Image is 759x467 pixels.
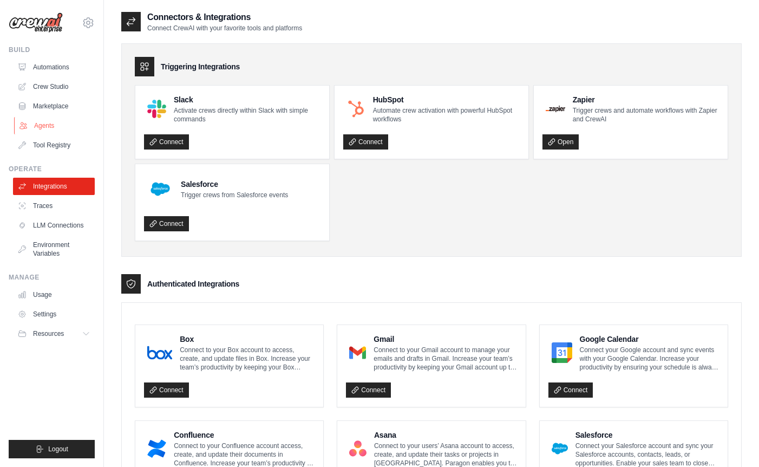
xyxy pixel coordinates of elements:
[373,106,520,124] p: Automate crew activation with powerful HubSpot workflows
[13,78,95,95] a: Crew Studio
[343,134,388,150] a: Connect
[9,46,95,54] div: Build
[13,325,95,342] button: Resources
[9,440,95,458] button: Logout
[13,137,95,154] a: Tool Registry
[147,11,302,24] h2: Connectors & Integrations
[346,100,365,119] img: HubSpot Logo
[181,191,288,199] p: Trigger crews from Salesforce events
[552,438,568,459] img: Salesforce Logo
[147,342,172,364] img: Box Logo
[346,382,391,398] a: Connect
[580,334,719,345] h4: Google Calendar
[9,165,95,173] div: Operate
[174,106,320,124] p: Activate crews directly within Slack with simple commands
[147,100,166,119] img: Slack Logo
[13,59,95,76] a: Automations
[9,12,63,33] img: Logo
[147,176,173,202] img: Salesforce Logo
[147,24,302,33] p: Connect CrewAI with your favorite tools and platforms
[9,273,95,282] div: Manage
[180,334,315,345] h4: Box
[13,286,95,303] a: Usage
[161,61,240,72] h3: Triggering Integrations
[13,98,95,115] a: Marketplace
[33,329,64,338] span: Resources
[349,438,367,459] img: Asana Logo
[552,342,572,364] img: Google Calendar Logo
[13,306,95,323] a: Settings
[13,236,95,262] a: Environment Variables
[144,382,189,398] a: Connect
[374,334,516,345] h4: Gmail
[48,445,68,453] span: Logout
[144,134,189,150] a: Connect
[147,438,166,459] img: Confluence Logo
[546,106,565,112] img: Zapier Logo
[374,346,516,372] p: Connect to your Gmail account to manage your emails and drafts in Gmail. Increase your team’s pro...
[580,346,719,372] p: Connect your Google account and sync events with your Google Calendar. Increase your productivity...
[374,430,517,440] h4: Asana
[14,117,96,134] a: Agents
[13,178,95,195] a: Integrations
[147,278,239,289] h3: Authenticated Integrations
[174,430,315,440] h4: Confluence
[181,179,288,190] h4: Salesforce
[13,217,95,234] a: LLM Connections
[180,346,315,372] p: Connect to your Box account to access, create, and update files in Box. Increase your team’s prod...
[174,94,320,105] h4: Slack
[542,134,579,150] a: Open
[144,216,189,231] a: Connect
[575,430,719,440] h4: Salesforce
[349,342,366,364] img: Gmail Logo
[573,106,719,124] p: Trigger crews and automate workflows with Zapier and CrewAI
[573,94,719,105] h4: Zapier
[373,94,520,105] h4: HubSpot
[548,382,593,398] a: Connect
[13,197,95,215] a: Traces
